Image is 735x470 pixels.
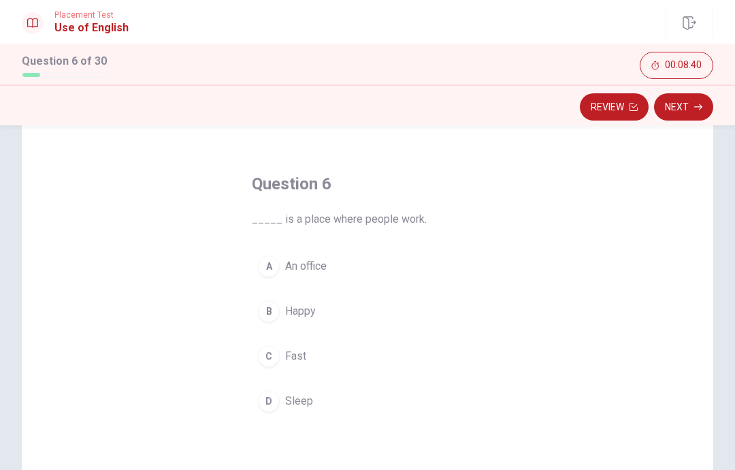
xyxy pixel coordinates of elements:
[54,20,129,36] h1: Use of English
[22,53,109,69] h1: Question 6 of 30
[258,390,280,412] div: D
[252,384,483,418] button: DSleep
[252,211,483,228] span: _____ is a place where people work.
[285,258,327,275] span: An office
[285,348,306,364] span: Fast
[258,255,280,277] div: A
[252,249,483,283] button: AAn office
[252,173,483,195] h4: Question 6
[285,303,316,319] span: Happy
[580,93,649,121] button: Review
[285,393,313,409] span: Sleep
[258,345,280,367] div: C
[654,93,713,121] button: Next
[54,10,129,20] span: Placement Test
[252,339,483,373] button: CFast
[252,294,483,328] button: BHappy
[258,300,280,322] div: B
[665,60,702,71] span: 00:08:40
[640,52,713,79] button: 00:08:40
